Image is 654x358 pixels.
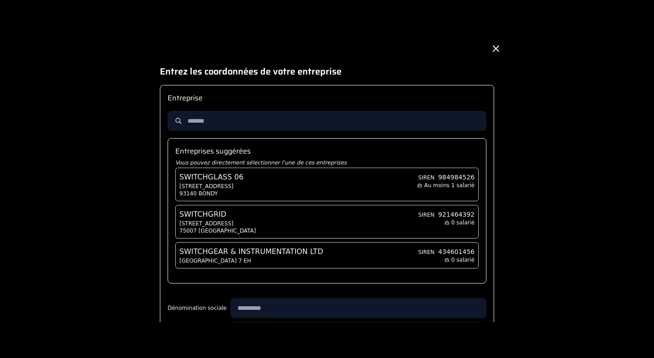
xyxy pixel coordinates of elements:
[424,182,475,189] span: Au moins 1 salarié
[168,93,486,104] h2: Entreprise
[179,172,243,183] span: SWITCHGLASS 06
[175,146,479,157] h2: Entreprises suggérées
[168,304,227,312] label: Dénomination sociale
[179,246,323,257] span: SWITCHGEAR & INSTRUMENTATION LTD
[418,211,435,219] span: SIREN
[179,257,327,264] span: [GEOGRAPHIC_DATA] 7 EH
[198,227,256,234] span: [GEOGRAPHIC_DATA]
[179,190,197,197] span: 93140
[179,220,256,227] span: [STREET_ADDRESS]
[418,249,435,256] span: SIREN
[451,219,475,226] span: 0 salarié
[438,210,475,219] span: 921464392
[198,190,218,197] span: BONDY
[160,65,494,78] h1: Entrez les coordonnées de votre entreprise
[179,227,197,234] span: 75007
[438,247,475,256] span: 434601456
[451,257,475,263] span: 0 salarié
[418,174,435,181] span: SIREN
[438,173,475,182] span: 984984526
[175,159,347,166] i: Vous pouvez directement sélectionner l'une de ces entreprises
[179,183,247,190] span: [STREET_ADDRESS]
[179,209,252,220] span: SWITCHGRID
